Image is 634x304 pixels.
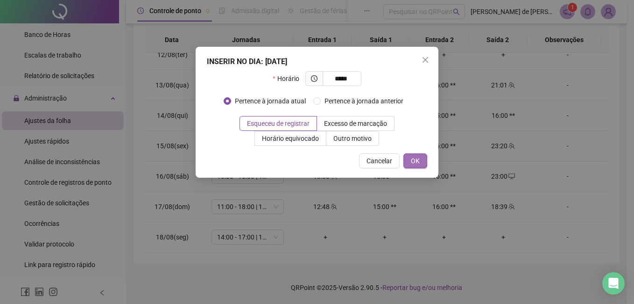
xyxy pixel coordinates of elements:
[366,156,392,166] span: Cancelar
[231,96,310,106] span: Pertence à jornada atual
[273,71,305,86] label: Horário
[333,135,372,142] span: Outro motivo
[403,153,427,168] button: OK
[247,120,310,127] span: Esqueceu de registrar
[262,135,319,142] span: Horário equivocado
[311,75,317,82] span: clock-circle
[321,96,407,106] span: Pertence à jornada anterior
[418,52,433,67] button: Close
[207,56,427,67] div: INSERIR NO DIA : [DATE]
[359,153,400,168] button: Cancelar
[324,120,387,127] span: Excesso de marcação
[411,156,420,166] span: OK
[602,272,625,295] div: Open Intercom Messenger
[422,56,429,64] span: close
